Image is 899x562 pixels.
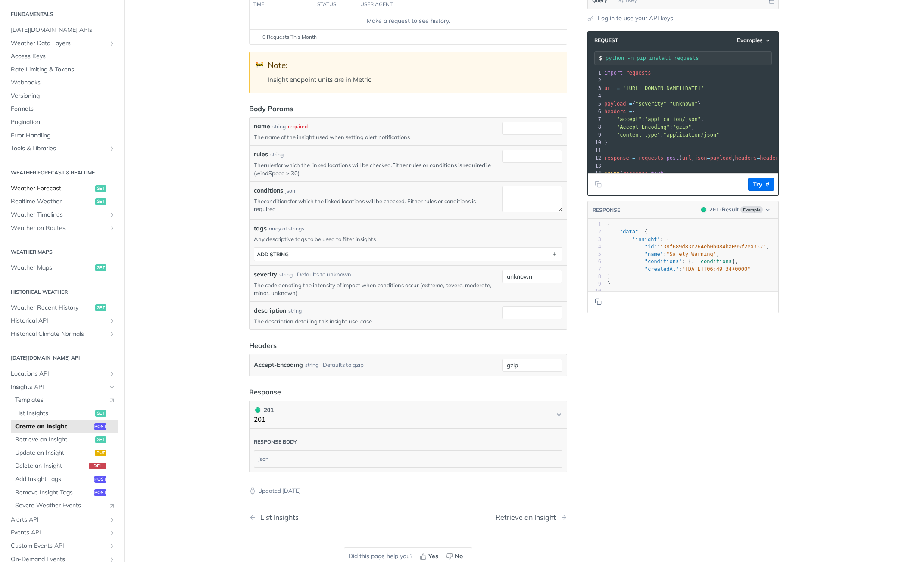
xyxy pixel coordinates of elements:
[94,489,106,496] span: post
[592,295,604,308] button: Copy to clipboard
[6,50,118,63] a: Access Keys
[95,185,106,192] span: get
[11,131,115,140] span: Error Handling
[588,100,602,108] div: 5
[6,195,118,208] a: Realtime Weatherget
[254,197,499,213] p: The for which the linked locations will be checked. Either rules or conditions is required
[11,515,106,524] span: Alerts API
[588,273,601,280] div: 8
[697,205,774,214] button: 201201-ResultExample
[607,281,610,287] span: }
[660,244,766,250] span: "38f689d83c264eb0b084ba095f2ea332"
[15,488,92,497] span: Remove Insight Tags
[11,407,118,420] a: List Insightsget
[109,529,115,536] button: Show subpages for Events API
[272,123,286,130] div: string
[645,116,701,122] span: "application/json"
[254,161,499,177] p: The for which the linked locations will be checked. i.e (windSpeed > 30)
[735,155,757,161] span: headers
[109,145,115,152] button: Show subpages for Tools & Libraries
[11,39,106,48] span: Weather Data Layers
[109,397,115,404] i: Link
[623,85,704,91] span: "[URL][DOMAIN_NAME][DATE]"
[701,207,706,212] span: 201
[6,248,118,256] h2: Weather Maps
[285,187,295,195] div: json
[604,85,614,91] span: url
[734,36,774,45] button: Examples
[264,161,276,168] a: rules
[588,108,602,115] div: 6
[11,65,115,74] span: Rate Limiting & Tokens
[6,116,118,129] a: Pagination
[710,155,732,161] span: payload
[279,271,293,279] div: string
[6,169,118,177] h2: Weather Forecast & realtime
[617,116,642,122] span: "accept"
[6,102,118,115] a: Formats
[620,229,638,235] span: "data"
[607,266,750,272] span: :
[663,132,719,138] span: "application/json"
[11,542,106,550] span: Custom Events API
[109,384,115,391] button: Hide subpages for Insights API
[701,258,732,264] span: conditions
[748,178,774,191] button: Try It!
[682,155,692,161] span: url
[588,123,602,131] div: 8
[11,144,106,153] span: Tools & Libraries
[11,330,106,338] span: Historical Climate Normals
[588,77,602,84] div: 2
[264,198,290,205] a: conditions
[392,161,485,168] strong: Either rules or conditions is required
[15,396,104,404] span: Templates
[588,170,602,177] div: 14
[607,258,738,264] span: : { },
[760,155,782,161] span: headers
[588,131,602,139] div: 9
[623,171,648,177] span: response
[645,244,657,250] span: "id"
[6,540,118,553] a: Custom Events APIShow subpages for Custom Events API
[632,155,635,161] span: =
[254,270,277,279] label: severity
[95,264,106,271] span: get
[254,306,286,315] label: description
[6,328,118,341] a: Historical Climate NormalsShow subpages for Historical Climate Normals
[256,513,299,522] div: List Insights
[607,244,769,250] span: : ,
[695,155,707,161] span: json
[645,266,679,272] span: "createdAt"
[673,124,691,130] span: "gzip"
[109,211,115,218] button: Show subpages for Weather Timelines
[268,75,559,85] p: Insight endpoint units are in Metric
[254,438,297,445] div: Response body
[11,224,106,233] span: Weather on Routes
[709,205,739,214] div: - Result
[556,411,562,418] svg: Chevron
[254,122,270,131] label: name
[11,304,93,312] span: Weather Recent History
[109,370,115,377] button: Show subpages for Locations API
[604,155,629,161] span: response
[588,266,601,273] div: 7
[617,124,670,130] span: "Accept-Encoding"
[592,178,604,191] button: Copy to clipboard
[95,450,106,456] span: put
[670,101,698,107] span: "unknown"
[588,251,601,258] div: 5
[95,410,106,417] span: get
[254,415,274,425] p: 201
[11,499,118,512] a: Severe Weather EventsLink
[604,101,626,107] span: payload
[249,340,277,351] div: Headers
[6,354,118,362] h2: [DATE][DOMAIN_NAME] API
[11,264,93,272] span: Weather Maps
[592,206,621,214] button: RESPONSE
[617,132,660,138] span: "content-type"
[588,69,602,77] div: 1
[588,162,602,170] div: 13
[604,140,607,146] span: }
[262,33,317,41] span: 0 Requests This Month
[15,409,93,418] span: List Insights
